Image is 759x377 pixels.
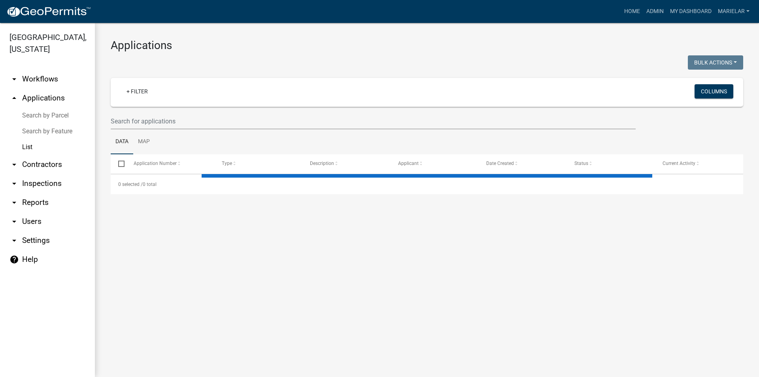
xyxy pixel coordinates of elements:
[310,161,334,166] span: Description
[486,161,514,166] span: Date Created
[9,74,19,84] i: arrow_drop_down
[120,84,154,99] a: + Filter
[9,179,19,188] i: arrow_drop_down
[222,161,232,166] span: Type
[567,154,655,173] datatable-header-cell: Status
[9,160,19,169] i: arrow_drop_down
[688,55,743,70] button: Bulk Actions
[574,161,588,166] span: Status
[111,174,743,194] div: 0 total
[695,84,733,99] button: Columns
[111,154,126,173] datatable-header-cell: Select
[9,236,19,245] i: arrow_drop_down
[302,154,391,173] datatable-header-cell: Description
[663,161,695,166] span: Current Activity
[9,198,19,207] i: arrow_drop_down
[391,154,479,173] datatable-header-cell: Applicant
[111,113,636,129] input: Search for applications
[111,129,133,155] a: Data
[9,93,19,103] i: arrow_drop_up
[118,182,143,187] span: 0 selected /
[134,161,177,166] span: Application Number
[479,154,567,173] datatable-header-cell: Date Created
[643,4,667,19] a: Admin
[621,4,643,19] a: Home
[9,217,19,226] i: arrow_drop_down
[667,4,715,19] a: My Dashboard
[214,154,302,173] datatable-header-cell: Type
[9,255,19,264] i: help
[126,154,214,173] datatable-header-cell: Application Number
[655,154,743,173] datatable-header-cell: Current Activity
[111,39,743,52] h3: Applications
[133,129,155,155] a: Map
[398,161,419,166] span: Applicant
[715,4,753,19] a: marielar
